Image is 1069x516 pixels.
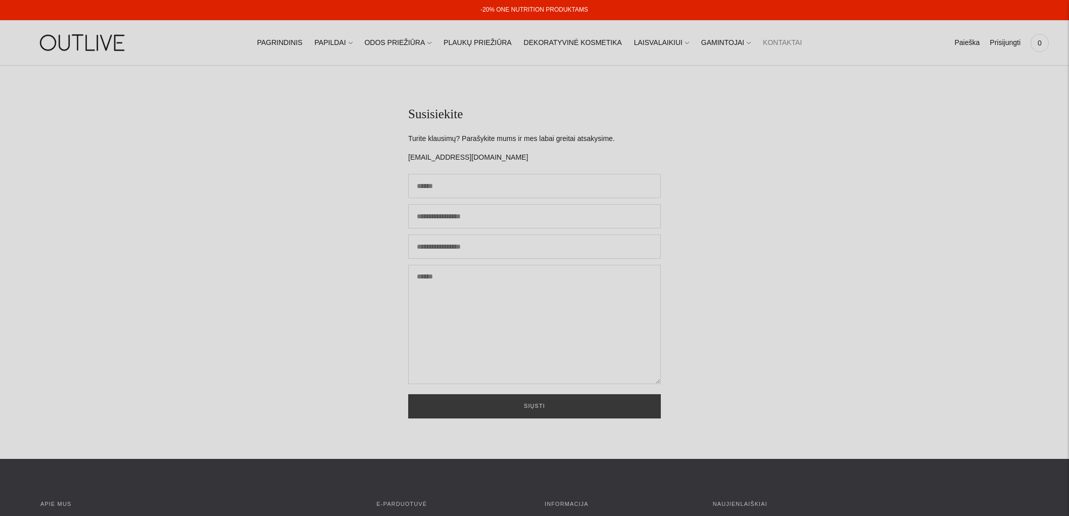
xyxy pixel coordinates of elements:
p: [EMAIL_ADDRESS][DOMAIN_NAME] [408,152,661,164]
a: PAGRINDINIS [257,32,303,54]
h3: Naujienlaiškiai [713,499,1029,509]
a: PLAUKŲ PRIEŽIŪRA [444,32,512,54]
a: ODOS PRIEŽIŪRA [364,32,431,54]
span: 0 [1033,36,1047,50]
h3: INFORMACIJA [545,499,693,509]
button: Siųsti [408,394,661,418]
a: DEKORATYVINĖ KOSMETIKA [524,32,622,54]
a: Prisijungti [990,32,1021,54]
img: OUTLIVE [20,25,147,60]
h3: APIE MUS [40,499,356,509]
a: GAMINTOJAI [701,32,751,54]
p: Turite klausimų? Parašykite mums ir mes labai greitai atsakysime. [408,133,661,145]
a: KONTAKTAI [763,32,802,54]
a: PAPILDAI [315,32,353,54]
a: Paieška [954,32,980,54]
a: -20% ONE NUTRITION PRODUKTAMS [480,6,588,13]
h1: Susisiekite [408,106,661,123]
a: 0 [1031,32,1049,54]
a: LAISVALAIKIUI [634,32,689,54]
h3: E-parduotuvė [376,499,524,509]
